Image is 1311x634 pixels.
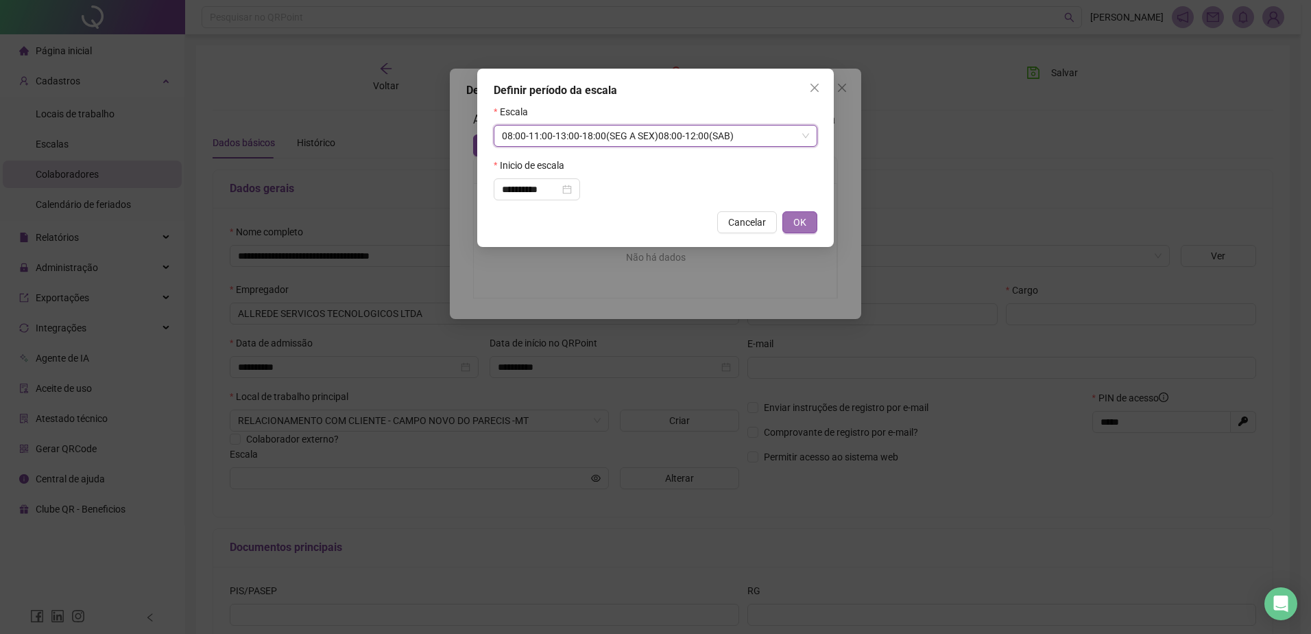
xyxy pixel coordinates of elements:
div: Open Intercom Messenger [1264,587,1297,620]
label: Inicio de escala [494,158,573,173]
span: close [809,82,820,93]
span: Cancelar [728,215,766,230]
label: Escala [494,104,537,119]
span: 08:00-11:00-13:00-18:00(SEG A SEX)08:00-12:00(SAB) [502,126,809,146]
button: OK [782,211,817,233]
button: Cancelar [717,211,777,233]
div: Definir período da escala [494,82,817,99]
span: OK [793,215,806,230]
button: Close [804,77,826,99]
